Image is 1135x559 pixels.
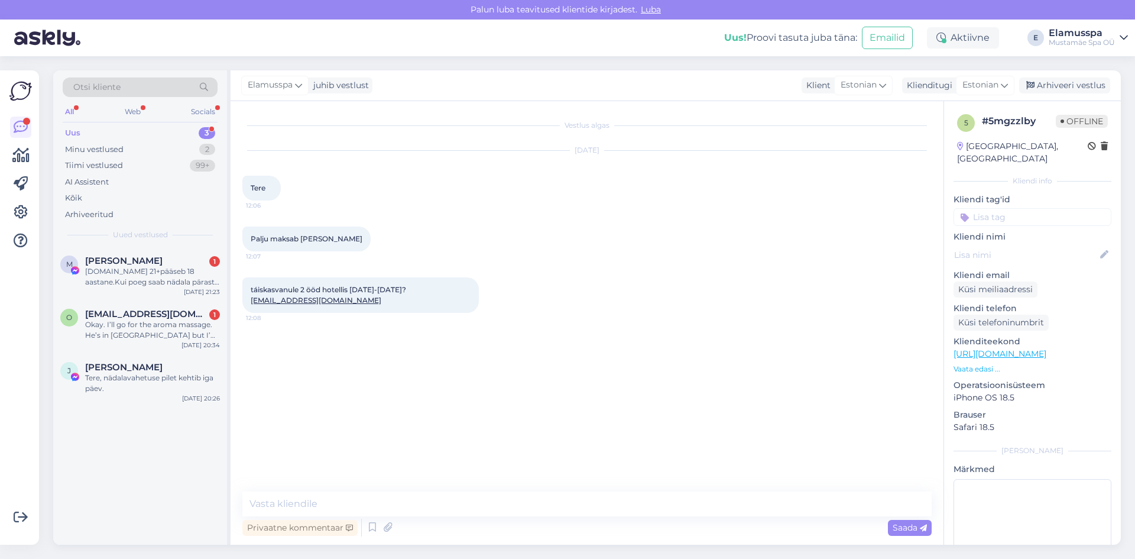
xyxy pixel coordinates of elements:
[189,104,218,119] div: Socials
[902,79,952,92] div: Klienditugi
[85,266,220,287] div: [DOMAIN_NAME] 21+pääseb 18 aastane.Kui poeg saab nädala pärast 18 ja temaga on kaasas lapsevanem ...
[982,114,1056,128] div: # 5mgzzlby
[246,252,290,261] span: 12:07
[199,144,215,156] div: 2
[954,392,1111,404] p: iPhone OS 18.5
[85,309,208,319] span: otuteyesamuella@gmail.com
[209,256,220,267] div: 1
[954,269,1111,282] p: Kliendi email
[251,285,406,305] span: táiskasvanule 2 ööd hotellis [DATE]-[DATE]?
[65,192,82,204] div: Kõik
[927,27,999,49] div: Aktiivne
[954,176,1111,186] div: Kliendi info
[251,296,381,305] a: [EMAIL_ADDRESS][DOMAIN_NAME]
[954,315,1049,331] div: Küsi telefoninumbrit
[954,409,1111,421] p: Brauser
[954,379,1111,392] p: Operatsioonisüsteem
[957,140,1088,165] div: [GEOGRAPHIC_DATA], [GEOGRAPHIC_DATA]
[893,522,927,533] span: Saada
[182,394,220,403] div: [DATE] 20:26
[309,79,369,92] div: juhib vestlust
[724,32,747,43] b: Uus!
[954,231,1111,243] p: Kliendi nimi
[242,520,358,536] div: Privaatne kommentaar
[1019,77,1110,93] div: Arhiveeri vestlus
[65,176,109,188] div: AI Assistent
[63,104,76,119] div: All
[1049,38,1115,47] div: Mustamäe Spa OÜ
[199,127,215,139] div: 3
[1049,28,1115,38] div: Elamusspa
[65,160,123,172] div: Tiimi vestlused
[122,104,143,119] div: Web
[65,209,113,221] div: Arhiveeritud
[862,27,913,49] button: Emailid
[841,79,877,92] span: Estonian
[954,193,1111,206] p: Kliendi tag'id
[954,463,1111,476] p: Märkmed
[1049,28,1128,47] a: ElamusspaMustamäe Spa OÜ
[724,31,857,45] div: Proovi tasuta juba täna:
[209,309,220,320] div: 1
[1027,30,1044,46] div: E
[954,208,1111,226] input: Lisa tag
[242,145,932,156] div: [DATE]
[964,118,968,127] span: 5
[954,348,1046,359] a: [URL][DOMAIN_NAME]
[1056,115,1108,128] span: Offline
[190,160,215,172] div: 99+
[248,79,293,92] span: Elamusspa
[802,79,831,92] div: Klient
[954,335,1111,348] p: Klienditeekond
[962,79,998,92] span: Estonian
[954,421,1111,434] p: Safari 18.5
[954,445,1111,456] div: [PERSON_NAME]
[954,364,1111,374] p: Vaata edasi ...
[67,366,71,375] span: J
[113,230,168,240] span: Uued vestlused
[66,313,72,322] span: o
[85,256,163,266] span: Mariina Libert
[954,302,1111,315] p: Kliendi telefon
[246,314,290,322] span: 12:08
[65,144,124,156] div: Minu vestlused
[954,282,1037,298] div: Küsi meiliaadressi
[85,362,163,373] span: Julia Kunttu
[251,234,362,243] span: Palju maksab [PERSON_NAME]
[66,260,73,269] span: M
[954,248,1098,261] input: Lisa nimi
[251,183,265,192] span: Tere
[65,127,80,139] div: Uus
[73,81,121,93] span: Otsi kliente
[85,319,220,341] div: Okay. I’ll go for the aroma massage. He’s in [GEOGRAPHIC_DATA] but I’m not. I’m wondering if it’s...
[242,120,932,131] div: Vestlus algas
[9,80,32,102] img: Askly Logo
[181,341,220,350] div: [DATE] 20:34
[637,4,664,15] span: Luba
[85,373,220,394] div: Tere, nädalavahetuse pilet kehtib iga päev.
[184,287,220,296] div: [DATE] 21:23
[246,201,290,210] span: 12:06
